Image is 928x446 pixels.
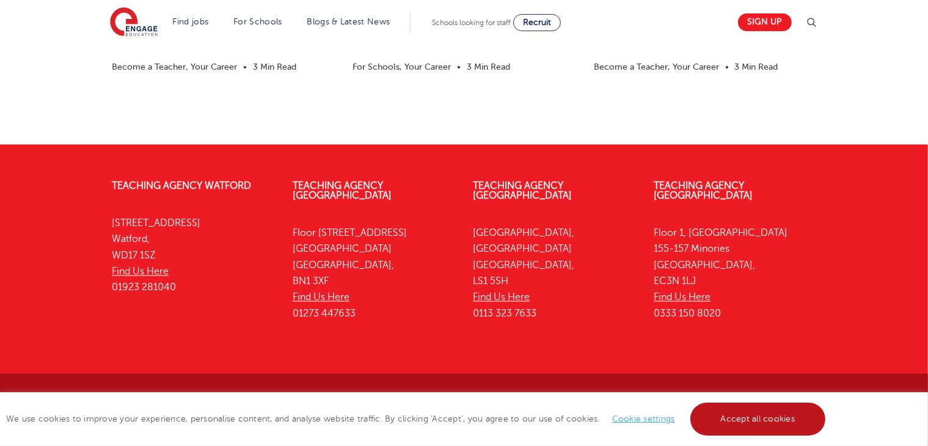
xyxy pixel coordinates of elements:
li: 3 Min Read [467,60,510,74]
li: Become a Teacher, Your Career [112,60,237,74]
a: Recruit [513,14,561,31]
a: Teaching Agency [GEOGRAPHIC_DATA] [293,180,392,201]
a: Teaching Agency [GEOGRAPHIC_DATA] [473,180,572,201]
a: Cookie settings [612,414,675,423]
p: [GEOGRAPHIC_DATA], [GEOGRAPHIC_DATA] [GEOGRAPHIC_DATA], LS1 5SH 0113 323 7633 [473,225,636,321]
a: Teaching Agency [GEOGRAPHIC_DATA] [654,180,753,201]
li: 3 Min Read [253,60,296,74]
img: Engage Education [110,7,158,38]
a: Accept all cookies [690,403,826,436]
li: • [451,60,467,74]
a: Find Us Here [293,291,349,302]
li: • [719,60,735,74]
a: Find Us Here [112,266,169,277]
a: For Schools [233,17,282,26]
a: Find jobs [173,17,209,26]
span: Recruit [523,18,551,27]
li: Become a Teacher, Your Career [594,60,719,74]
span: We use cookies to improve your experience, personalise content, and analyse website traffic. By c... [6,414,828,423]
li: For Schools, Your Career [353,60,451,74]
span: Schools looking for staff [432,18,511,27]
a: Sign up [738,13,792,31]
a: Find Us Here [654,291,711,302]
a: Find Us Here [473,291,530,302]
li: 3 Min Read [735,60,778,74]
p: Floor [STREET_ADDRESS] [GEOGRAPHIC_DATA] [GEOGRAPHIC_DATA], BN1 3XF 01273 447633 [293,225,455,321]
a: Blogs & Latest News [307,17,390,26]
p: Floor 1, [GEOGRAPHIC_DATA] 155-157 Minories [GEOGRAPHIC_DATA], EC3N 1LJ 0333 150 8020 [654,225,816,321]
li: • [237,60,253,74]
a: Teaching Agency Watford [112,180,251,191]
p: [STREET_ADDRESS] Watford, WD17 1SZ 01923 281040 [112,215,274,295]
